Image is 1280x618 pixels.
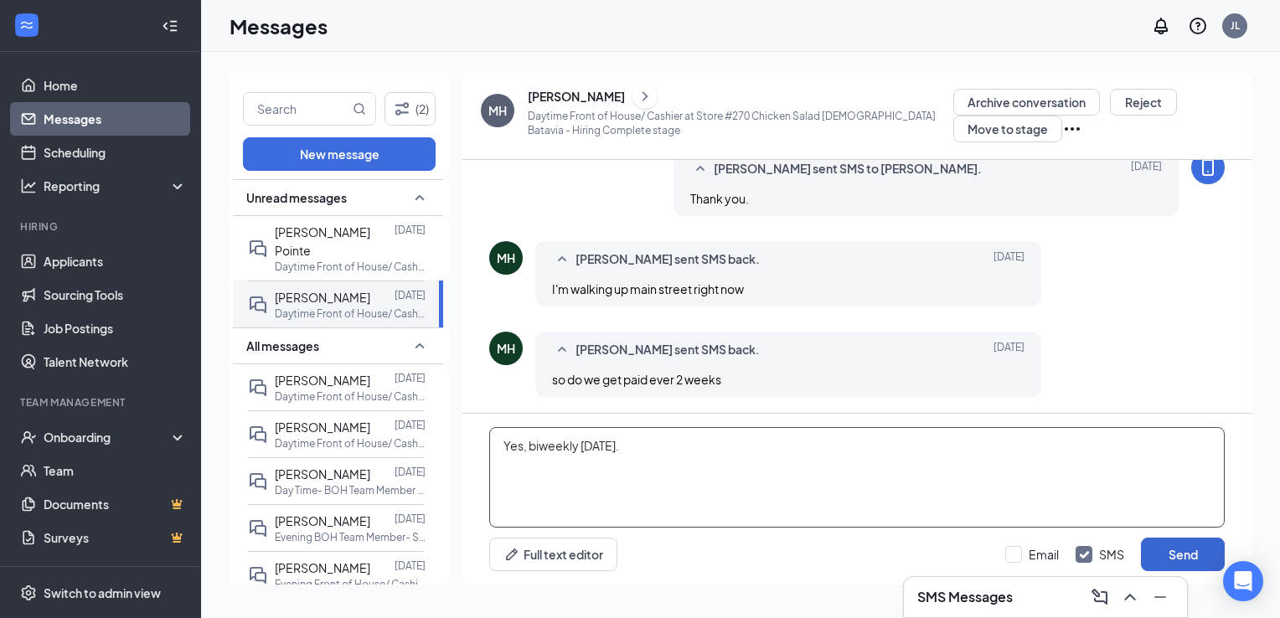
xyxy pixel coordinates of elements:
svg: QuestionInfo [1188,16,1208,36]
svg: ChevronRight [637,86,653,106]
a: Messages [44,102,187,136]
span: [PERSON_NAME] [275,560,370,575]
span: [PERSON_NAME] [275,513,370,528]
svg: SmallChevronUp [552,340,572,360]
p: Evening BOH Team Member- Sandwich Artist at Store #270 Chicken Salad [DEMOGRAPHIC_DATA] [GEOGRAPH... [275,530,426,544]
a: Home [44,69,187,102]
span: I'm walking up main street right now [552,281,744,296]
div: MH [497,340,515,357]
span: [PERSON_NAME] Pointe [275,224,370,258]
button: Full text editorPen [489,538,617,571]
button: ChevronRight [632,84,658,109]
button: ChevronUp [1117,584,1143,610]
p: Daytime Front of House/ Cashier at Store #270 Chicken Salad [DEMOGRAPHIC_DATA] Batavia - Hiring C... [528,109,953,137]
h1: Messages [230,12,328,40]
span: Unread messages [246,189,347,206]
button: Send [1141,538,1225,571]
svg: ComposeMessage [1090,587,1110,607]
h3: SMS Messages [917,588,1013,606]
svg: Filter [392,99,412,119]
svg: Settings [20,585,37,601]
svg: DoubleChat [248,471,268,492]
p: Evening Front of House/ Cashier at Store #270 Chicken [GEOGRAPHIC_DATA][DEMOGRAPHIC_DATA] [275,577,426,591]
button: Minimize [1147,584,1174,610]
a: SurveysCrown [44,521,187,554]
svg: Analysis [20,178,37,194]
svg: Notifications [1151,16,1171,36]
p: [DATE] [395,371,426,385]
span: [PERSON_NAME] [275,420,370,435]
span: [PERSON_NAME] sent SMS to [PERSON_NAME]. [714,159,982,179]
svg: SmallChevronUp [552,250,572,270]
a: Team [44,454,187,487]
svg: SmallChevronUp [410,188,430,208]
button: New message [243,137,436,171]
p: [DATE] [395,288,426,302]
span: All messages [246,337,319,354]
div: Team Management [20,395,183,409]
svg: DoubleChat [248,518,268,538]
a: Talent Network [44,345,187,379]
svg: WorkstreamLogo [18,17,35,33]
div: Onboarding [44,429,173,445]
svg: MagnifyingGlass [353,102,366,116]
span: [DATE] [1131,159,1162,179]
svg: Minimize [1150,587,1170,607]
input: Search [244,93,349,125]
p: [DATE] [395,465,426,479]
svg: ChevronUp [1120,587,1140,607]
svg: UserCheck [20,429,37,445]
svg: DoubleChat [248,239,268,259]
button: Archive conversation [953,89,1100,116]
svg: SmallChevronUp [410,336,430,356]
span: [PERSON_NAME] [275,290,370,305]
p: [DATE] [395,559,426,573]
span: [PERSON_NAME] sent SMS back. [575,340,760,360]
span: [DATE] [994,340,1025,360]
span: Thank you. [690,191,749,206]
p: Daytime Front of House/ Cashier at Store #270 Chicken Salad [DEMOGRAPHIC_DATA] [GEOGRAPHIC_DATA] [275,260,426,274]
p: Daytime Front of House/ Cashier at Store #270 Chicken Salad [DEMOGRAPHIC_DATA] [GEOGRAPHIC_DATA] [275,306,426,321]
svg: DoubleChat [248,425,268,445]
p: [DATE] [395,418,426,432]
span: [PERSON_NAME] sent SMS back. [575,250,760,270]
div: Open Intercom Messenger [1223,561,1263,601]
p: [DATE] [395,223,426,237]
span: [DATE] [994,250,1025,270]
div: Reporting [44,178,188,194]
span: [PERSON_NAME] [275,373,370,388]
div: Switch to admin view [44,585,161,601]
span: [PERSON_NAME] [275,466,370,482]
div: Hiring [20,219,183,234]
svg: MobileSms [1198,157,1218,178]
svg: DoubleChat [248,295,268,315]
div: MH [497,250,515,266]
p: Day Time- BOH Team Member at Store #270 Chicken Salad [DEMOGRAPHIC_DATA] [GEOGRAPHIC_DATA] [275,483,426,497]
button: Filter (2) [385,92,436,126]
svg: Collapse [162,18,178,34]
button: Move to stage [953,116,1062,142]
div: JL [1231,18,1240,33]
a: DocumentsCrown [44,487,187,521]
span: so do we get paid ever 2 weeks [552,372,721,387]
a: Scheduling [44,136,187,169]
svg: SmallChevronUp [690,159,710,179]
a: Sourcing Tools [44,278,187,312]
p: Daytime Front of House/ Cashier at Store #270 Chicken Salad [DEMOGRAPHIC_DATA] [GEOGRAPHIC_DATA] [275,389,426,404]
div: [PERSON_NAME] [528,88,625,105]
a: Job Postings [44,312,187,345]
button: ComposeMessage [1086,584,1113,610]
svg: Pen [503,546,520,563]
div: MH [488,102,507,119]
a: Applicants [44,245,187,278]
p: [DATE] [395,512,426,526]
svg: DoubleChat [248,565,268,585]
svg: Ellipses [1062,119,1082,139]
p: Daytime Front of House/ Cashier at Store #270 Chicken Salad [DEMOGRAPHIC_DATA] [GEOGRAPHIC_DATA] [275,436,426,451]
button: Reject [1110,89,1177,116]
textarea: Yes, biweekly [DATE]. [489,427,1225,528]
svg: DoubleChat [248,378,268,398]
